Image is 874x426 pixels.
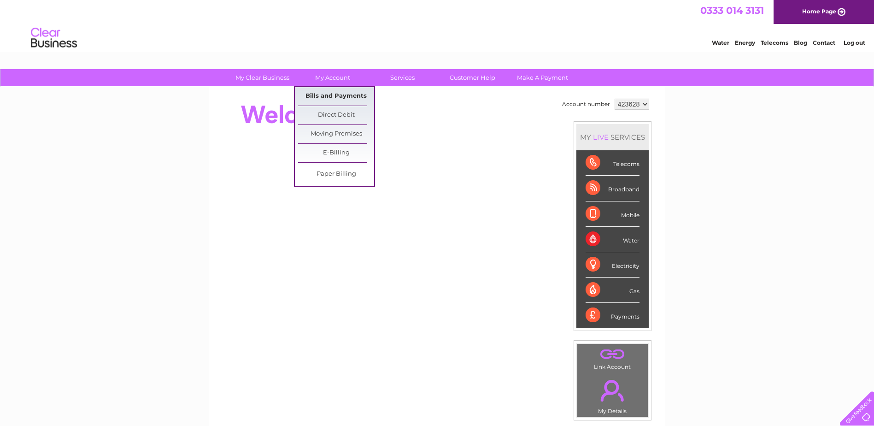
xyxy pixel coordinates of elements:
[700,5,764,16] a: 0333 014 3131
[576,124,649,150] div: MY SERVICES
[434,69,510,86] a: Customer Help
[586,150,639,176] div: Telecoms
[586,278,639,303] div: Gas
[298,106,374,124] a: Direct Debit
[794,39,807,46] a: Blog
[761,39,788,46] a: Telecoms
[735,39,755,46] a: Energy
[577,343,648,373] td: Link Account
[586,176,639,201] div: Broadband
[580,374,645,407] a: .
[586,303,639,328] div: Payments
[586,201,639,227] div: Mobile
[591,133,610,142] div: LIVE
[30,24,77,52] img: logo.png
[294,69,370,86] a: My Account
[844,39,865,46] a: Log out
[577,372,648,417] td: My Details
[220,5,655,45] div: Clear Business is a trading name of Verastar Limited (registered in [GEOGRAPHIC_DATA] No. 3667643...
[298,125,374,143] a: Moving Premises
[224,69,300,86] a: My Clear Business
[813,39,835,46] a: Contact
[586,252,639,278] div: Electricity
[298,165,374,183] a: Paper Billing
[586,227,639,252] div: Water
[364,69,440,86] a: Services
[560,96,612,112] td: Account number
[298,87,374,106] a: Bills and Payments
[580,346,645,362] a: .
[504,69,581,86] a: Make A Payment
[712,39,729,46] a: Water
[298,144,374,162] a: E-Billing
